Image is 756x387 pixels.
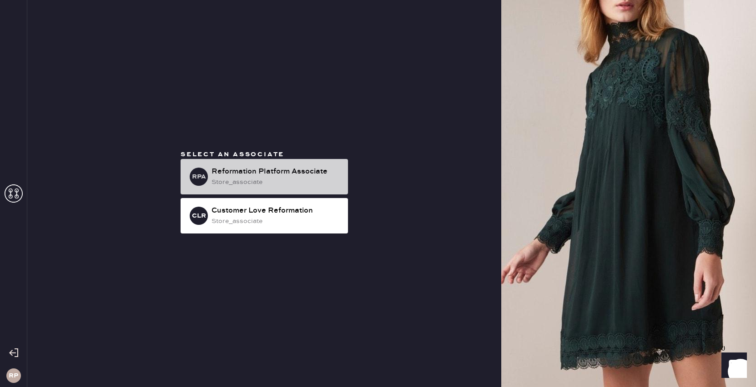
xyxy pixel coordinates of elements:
[192,174,206,180] h3: RPA
[212,177,341,187] div: store_associate
[212,166,341,177] div: Reformation Platform Associate
[212,205,341,216] div: Customer Love Reformation
[212,216,341,226] div: store_associate
[713,346,752,385] iframe: Front Chat
[192,213,206,219] h3: CLR
[9,372,18,379] h3: RP
[181,150,284,159] span: Select an associate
